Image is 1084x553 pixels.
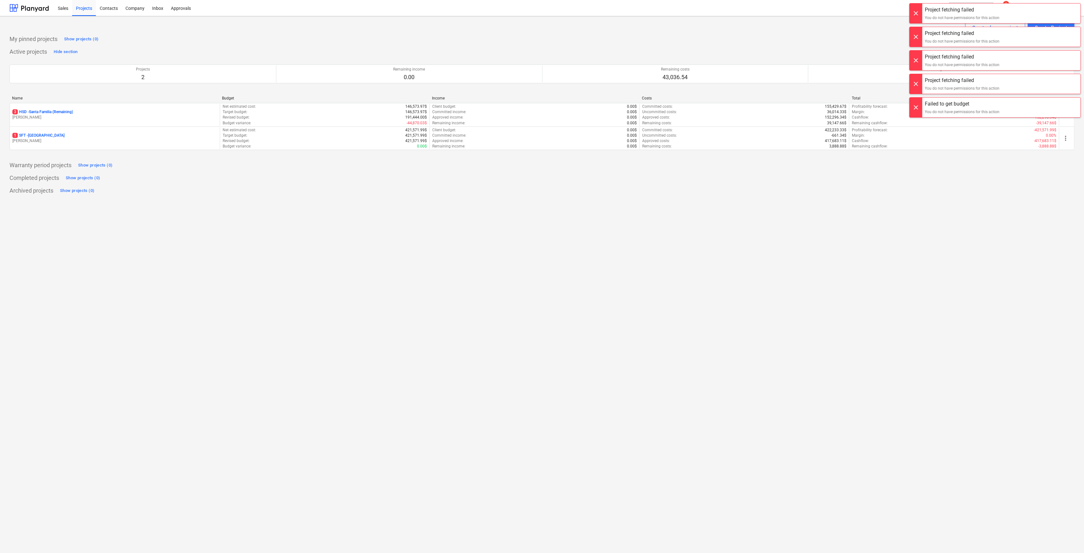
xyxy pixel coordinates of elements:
iframe: Chat Widget [1052,522,1084,553]
p: 152,296.34$ [825,115,846,120]
p: Remaining income : [432,120,465,126]
div: Project fetching failed [925,77,1000,84]
div: 1SFT -[GEOGRAPHIC_DATA][PERSON_NAME] [12,133,217,144]
p: Net estimated cost : [223,127,256,133]
p: 0.00$ [627,104,637,109]
div: You do not have permissions for this action [925,62,1000,68]
p: Client budget : [432,104,456,109]
div: 3HSD -Santa Familia (Remaining)[PERSON_NAME] [12,109,217,120]
button: Show projects (0) [77,160,114,170]
p: Remaining income [393,67,425,72]
p: [PERSON_NAME] [12,115,217,120]
p: Profitability forecast : [852,127,888,133]
div: Total [852,96,1057,100]
span: 3 [12,109,18,114]
p: [PERSON_NAME] [12,138,217,144]
p: 155,429.67$ [825,104,846,109]
p: -39,147.66$ [1036,120,1056,126]
p: Archived projects [10,187,53,195]
p: Target budget : [223,133,247,138]
p: Uncommitted costs : [642,109,677,115]
p: Client budget : [432,127,456,133]
p: 146,573.97$ [405,104,427,109]
p: 0.00$ [627,127,637,133]
p: Remaining costs : [642,120,672,126]
p: -421,571.99$ [1034,127,1056,133]
p: -44,870.03$ [407,120,427,126]
div: You do not have permissions for this action [925,15,1000,21]
p: Approved income : [432,138,463,144]
p: 422,233.33$ [825,127,846,133]
div: You do not have permissions for this action [925,109,1000,115]
div: Project fetching failed [925,30,1000,37]
p: -661.34$ [831,133,846,138]
p: 0.00$ [627,144,637,149]
button: Show projects (0) [64,173,102,183]
div: You do not have permissions for this action [925,38,1000,44]
p: 0.00$ [627,109,637,115]
p: Committed income : [432,109,466,115]
p: Margin : [852,109,865,115]
div: Widget de chat [1052,522,1084,553]
p: Net estimated cost : [223,104,256,109]
p: 0.00$ [627,120,637,126]
p: 2 [136,73,150,81]
p: Revised budget : [223,138,250,144]
p: 3,888.88$ [829,144,846,149]
p: 39,147.66$ [827,120,846,126]
p: 0.00$ [417,144,427,149]
p: 191,444.00$ [405,115,427,120]
button: Show projects (0) [58,186,96,196]
p: Remaining costs : [642,144,672,149]
p: Approved costs : [642,138,670,144]
p: 43,036.54 [661,73,690,81]
p: Committed costs : [642,127,673,133]
p: Cashflow : [852,138,869,144]
p: Target budget : [223,109,247,115]
span: more_vert [1062,134,1069,142]
p: 0.00% [1046,133,1056,138]
p: Remaining income : [432,144,465,149]
p: 421,571.99$ [405,138,427,144]
p: 0.00$ [627,115,637,120]
p: 36,014.33$ [827,109,846,115]
p: -3,888.88$ [1038,144,1056,149]
div: Budget [222,96,427,100]
p: Budget variance : [223,144,251,149]
p: Projects [136,67,150,72]
p: Warranty period projects [10,161,71,169]
p: Revised budget : [223,115,250,120]
div: Show projects (0) [78,162,112,169]
p: HSD - Santa Familia (Remaining) [12,109,73,115]
div: Failed to get budget [925,100,1000,108]
div: Show projects (0) [60,187,94,195]
div: Project fetching failed [925,53,1000,61]
p: Budget variance : [223,120,251,126]
p: SFT - [GEOGRAPHIC_DATA] [12,133,64,138]
p: 421,571.99$ [405,127,427,133]
button: Hide section [52,47,79,57]
span: 1 [12,133,18,138]
div: Income [432,96,637,100]
div: Costs [642,96,847,100]
p: Margin : [852,133,865,138]
div: Show projects (0) [64,36,98,43]
p: Completed projects [10,174,59,182]
p: Remaining costs [661,67,690,72]
p: 417,683.11$ [825,138,846,144]
div: Name [12,96,217,100]
p: Remaining cashflow : [852,120,888,126]
p: Active projects [10,48,47,56]
div: Hide section [54,48,77,56]
div: You do not have permissions for this action [925,85,1000,91]
div: Project fetching failed [925,6,1000,14]
p: Uncommitted costs : [642,133,677,138]
div: Show projects (0) [66,174,100,182]
button: Show projects (0) [63,34,100,44]
p: Committed income : [432,133,466,138]
p: Remaining cashflow : [852,144,888,149]
p: 421,571.99$ [405,133,427,138]
p: 0.00$ [627,138,637,144]
p: Approved income : [432,115,463,120]
p: Cashflow : [852,115,869,120]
